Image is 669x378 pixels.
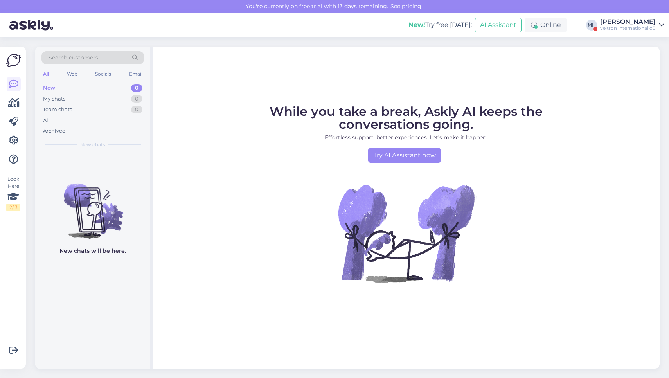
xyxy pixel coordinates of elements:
div: Look Here [6,176,20,211]
div: [PERSON_NAME] [600,19,656,25]
div: 0 [131,95,142,103]
div: All [43,117,50,124]
div: Socials [94,69,113,79]
div: 2 / 3 [6,204,20,211]
div: Archived [43,127,66,135]
a: See pricing [388,3,424,10]
b: New! [408,21,425,29]
div: New [43,84,55,92]
div: veltron international oü [600,25,656,31]
div: My chats [43,95,65,103]
a: [PERSON_NAME]veltron international oü [600,19,664,31]
img: Askly Logo [6,53,21,68]
div: All [41,69,50,79]
button: AI Assistant [475,18,522,32]
div: Email [128,69,144,79]
a: Try AI Assistant now [368,148,441,163]
div: Try free [DATE]: [408,20,472,30]
span: New chats [80,141,105,148]
div: Online [525,18,567,32]
span: While you take a break, Askly AI keeps the conversations going. [270,104,543,132]
div: MH [586,20,597,31]
span: Search customers [49,54,98,62]
p: New chats will be here. [59,247,126,255]
div: 0 [131,84,142,92]
img: No Chat active [336,163,477,304]
p: Effortless support, better experiences. Let’s make it happen. [234,133,578,142]
img: No chats [35,169,150,240]
div: Team chats [43,106,72,113]
div: Web [65,69,79,79]
div: 0 [131,106,142,113]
